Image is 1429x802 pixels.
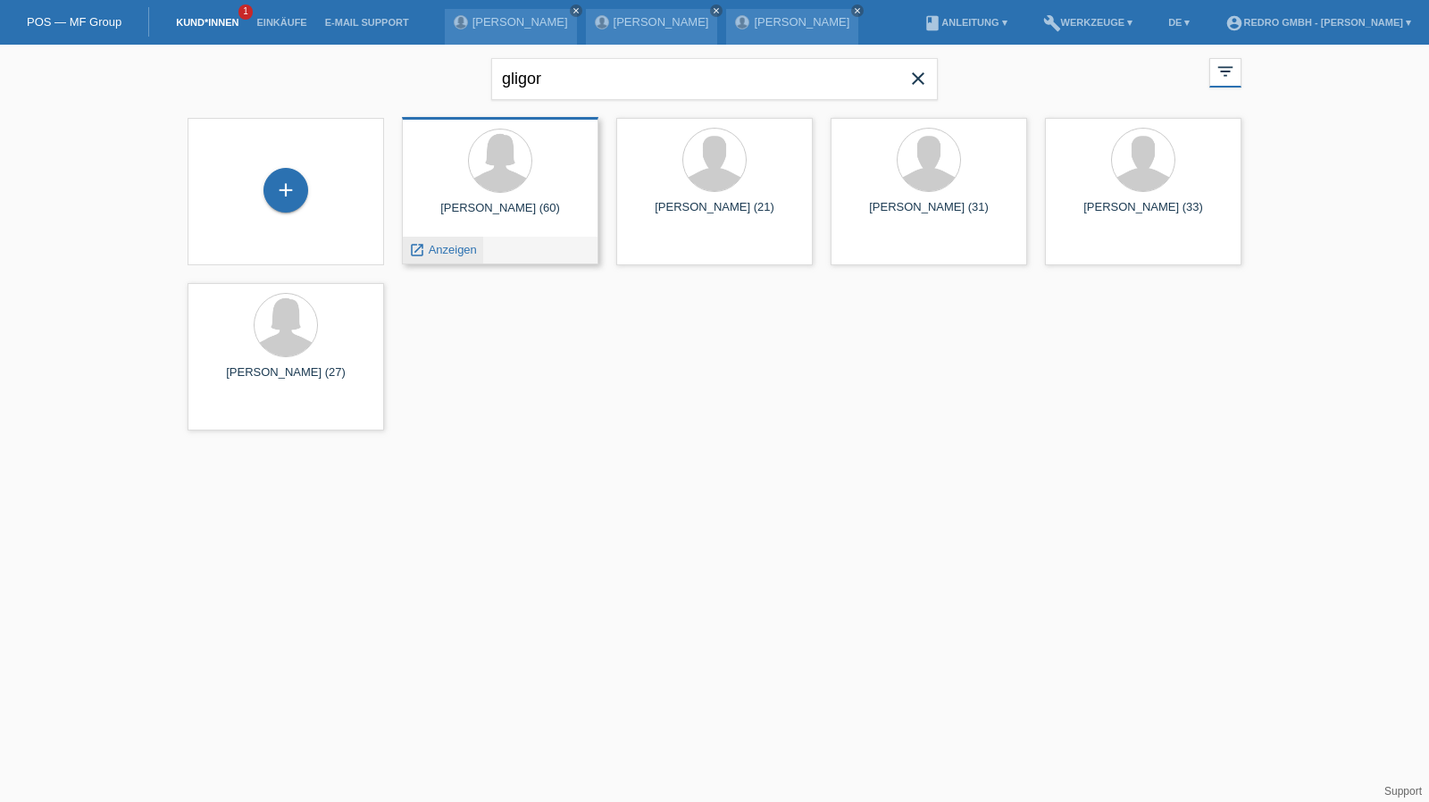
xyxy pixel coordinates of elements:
[1384,785,1422,798] a: Support
[1225,14,1243,32] i: account_circle
[491,58,938,100] input: Suche...
[572,6,581,15] i: close
[712,6,721,15] i: close
[845,200,1013,229] div: [PERSON_NAME] (31)
[27,15,121,29] a: POS — MF Group
[1034,17,1142,28] a: buildWerkzeuge ▾
[409,242,425,258] i: launch
[416,201,584,230] div: [PERSON_NAME] (60)
[247,17,315,28] a: Einkäufe
[316,17,418,28] a: E-Mail Support
[238,4,253,20] span: 1
[853,6,862,15] i: close
[1043,14,1061,32] i: build
[631,200,798,229] div: [PERSON_NAME] (21)
[754,15,849,29] a: [PERSON_NAME]
[167,17,247,28] a: Kund*innen
[570,4,582,17] a: close
[915,17,1015,28] a: bookAnleitung ▾
[1216,17,1420,28] a: account_circleRedro GmbH - [PERSON_NAME] ▾
[923,14,941,32] i: book
[907,68,929,89] i: close
[472,15,568,29] a: [PERSON_NAME]
[710,4,723,17] a: close
[1059,200,1227,229] div: [PERSON_NAME] (33)
[1216,62,1235,81] i: filter_list
[409,243,477,256] a: launch Anzeigen
[429,243,477,256] span: Anzeigen
[614,15,709,29] a: [PERSON_NAME]
[1159,17,1199,28] a: DE ▾
[202,365,370,394] div: [PERSON_NAME] (27)
[264,175,307,205] div: Kund*in hinzufügen
[851,4,864,17] a: close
